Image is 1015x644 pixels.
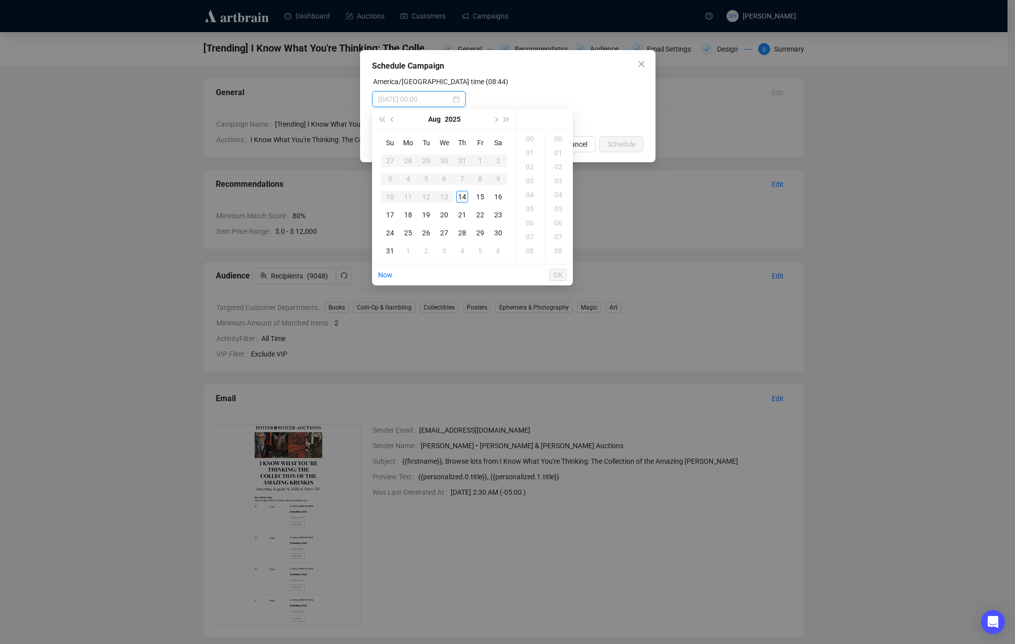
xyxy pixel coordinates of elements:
button: Next year (Control + right) [501,109,512,129]
div: 30 [492,227,504,239]
div: 9 [492,173,504,185]
td: 2025-08-17 [381,206,399,224]
button: Schedule [599,136,643,152]
td: 2025-08-26 [417,224,435,242]
td: 2025-08-13 [435,188,453,206]
td: 2025-08-02 [489,152,507,170]
div: 18 [402,209,414,221]
div: 2 [492,155,504,167]
div: 6 [438,173,450,185]
div: 31 [456,155,468,167]
div: 25 [402,227,414,239]
td: 2025-09-05 [471,242,489,260]
td: 2025-08-08 [471,170,489,188]
button: Last year (Control + left) [376,109,387,129]
td: 2025-07-27 [381,152,399,170]
div: 3 [384,173,396,185]
div: 08 [519,244,543,258]
div: 28 [402,155,414,167]
td: 2025-08-27 [435,224,453,242]
div: 4 [456,245,468,257]
div: 07 [519,230,543,244]
div: 8 [474,173,486,185]
td: 2025-09-06 [489,242,507,260]
td: 2025-07-29 [417,152,435,170]
div: 08 [547,244,571,258]
td: 2025-08-23 [489,206,507,224]
td: 2025-08-07 [453,170,471,188]
td: 2025-08-19 [417,206,435,224]
div: 23 [492,209,504,221]
th: Fr [471,134,489,152]
td: 2025-09-03 [435,242,453,260]
div: 29 [474,227,486,239]
td: 2025-09-02 [417,242,435,260]
span: Cancel [566,139,587,150]
div: 06 [547,216,571,230]
td: 2025-09-04 [453,242,471,260]
div: 03 [547,174,571,188]
input: Select date [378,94,451,105]
div: 05 [547,202,571,216]
div: 24 [384,227,396,239]
td: 2025-08-30 [489,224,507,242]
div: 31 [384,245,396,257]
div: 07 [547,230,571,244]
div: 06 [519,216,543,230]
th: We [435,134,453,152]
div: 27 [438,227,450,239]
button: Choose a month [428,109,441,129]
div: 17 [384,209,396,221]
span: close [637,60,645,68]
td: 2025-08-31 [381,242,399,260]
div: 5 [474,245,486,257]
th: Tu [417,134,435,152]
td: 2025-07-28 [399,152,417,170]
div: 16 [492,191,504,203]
td: 2025-08-04 [399,170,417,188]
button: Next month (PageDown) [490,109,501,129]
button: Cancel [558,136,595,152]
div: 01 [519,146,543,160]
div: 3 [438,245,450,257]
div: 13 [438,191,450,203]
div: 22 [474,209,486,221]
td: 2025-08-05 [417,170,435,188]
th: Sa [489,134,507,152]
td: 2025-08-14 [453,188,471,206]
div: 09 [547,258,571,272]
div: 5 [420,173,432,185]
td: 2025-09-01 [399,242,417,260]
td: 2025-08-25 [399,224,417,242]
div: Open Intercom Messenger [981,610,1005,634]
button: Close [633,56,649,72]
td: 2025-08-15 [471,188,489,206]
div: 09 [519,258,543,272]
div: 14 [456,191,468,203]
div: 30 [438,155,450,167]
td: 2025-08-28 [453,224,471,242]
div: 1 [474,155,486,167]
div: 27 [384,155,396,167]
td: 2025-07-30 [435,152,453,170]
div: 01 [547,146,571,160]
th: Mo [399,134,417,152]
td: 2025-08-03 [381,170,399,188]
td: 2025-08-24 [381,224,399,242]
div: 11 [402,191,414,203]
td: 2025-08-18 [399,206,417,224]
div: 21 [456,209,468,221]
td: 2025-07-31 [453,152,471,170]
div: 20 [438,209,450,221]
div: 04 [519,188,543,202]
div: 6 [492,245,504,257]
div: 02 [547,160,571,174]
td: 2025-08-16 [489,188,507,206]
div: 15 [474,191,486,203]
div: 02 [519,160,543,174]
div: 28 [456,227,468,239]
div: 00 [547,132,571,146]
div: 05 [519,202,543,216]
div: 2 [420,245,432,257]
a: Now [378,271,393,279]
